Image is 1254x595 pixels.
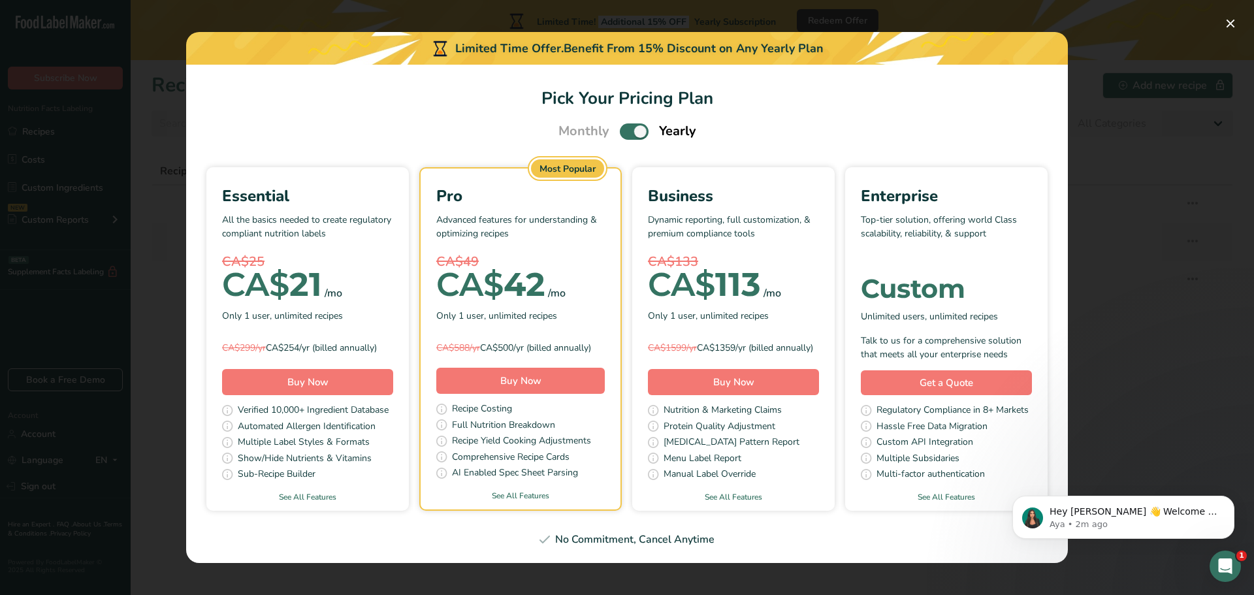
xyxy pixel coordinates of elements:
[993,468,1254,560] iframe: Intercom notifications message
[452,402,512,418] span: Recipe Costing
[238,435,370,451] span: Multiple Label Styles & Formats
[648,272,761,298] div: 113
[876,467,985,483] span: Multi-factor authentication
[222,341,393,355] div: CA$254/yr (billed annually)
[648,265,715,304] span: CA$
[648,213,819,252] p: Dynamic reporting, full customization, & premium compliance tools
[452,434,591,450] span: Recipe Yield Cooking Adjustments
[222,309,343,323] span: Only 1 user, unlimited recipes
[764,285,781,301] div: /mo
[876,403,1029,419] span: Regulatory Compliance in 8+ Markets
[452,418,555,434] span: Full Nutrition Breakdown
[238,419,376,436] span: Automated Allergen Identification
[861,276,1032,302] div: Custom
[648,184,819,208] div: Business
[436,213,605,252] p: Advanced features for understanding & optimizing recipes
[222,184,393,208] div: Essential
[238,403,389,419] span: Verified 10,000+ Ingredient Database
[436,184,605,208] div: Pro
[421,490,620,502] a: See All Features
[436,252,605,272] div: CA$49
[664,435,799,451] span: [MEDICAL_DATA] Pattern Report
[861,334,1032,361] div: Talk to us for a comprehensive solution that meets all your enterprise needs
[648,309,769,323] span: Only 1 user, unlimited recipes
[845,491,1048,503] a: See All Features
[452,450,570,466] span: Comprehensive Recipe Cards
[202,532,1052,547] div: No Commitment, Cancel Anytime
[664,467,756,483] span: Manual Label Override
[500,374,541,387] span: Buy Now
[713,376,754,389] span: Buy Now
[648,369,819,395] button: Buy Now
[648,252,819,272] div: CA$133
[876,419,988,436] span: Hassle Free Data Migration
[325,285,342,301] div: /mo
[202,86,1052,111] h1: Pick Your Pricing Plan
[436,265,504,304] span: CA$
[664,451,741,468] span: Menu Label Report
[238,467,315,483] span: Sub-Recipe Builder
[436,341,605,355] div: CA$500/yr (billed annually)
[876,451,959,468] span: Multiple Subsidaries
[452,466,578,482] span: AI Enabled Spec Sheet Parsing
[861,184,1032,208] div: Enterprise
[222,342,266,354] span: CA$299/yr
[531,159,604,178] div: Most Popular
[632,491,835,503] a: See All Features
[558,121,609,141] span: Monthly
[436,309,557,323] span: Only 1 user, unlimited recipes
[287,376,329,389] span: Buy Now
[876,435,973,451] span: Custom API Integration
[222,272,322,298] div: 21
[648,342,697,354] span: CA$1599/yr
[436,368,605,394] button: Buy Now
[206,491,409,503] a: See All Features
[222,369,393,395] button: Buy Now
[436,272,545,298] div: 42
[664,419,775,436] span: Protein Quality Adjustment
[1236,551,1247,561] span: 1
[238,451,372,468] span: Show/Hide Nutrients & Vitamins
[222,213,393,252] p: All the basics needed to create regulatory compliant nutrition labels
[186,32,1068,65] div: Limited Time Offer.
[222,265,289,304] span: CA$
[920,376,973,391] span: Get a Quote
[861,213,1032,252] p: Top-tier solution, offering world Class scalability, reliability, & support
[1210,551,1241,582] iframe: Intercom live chat
[436,342,480,354] span: CA$588/yr
[648,341,819,355] div: CA$1359/yr (billed annually)
[659,121,696,141] span: Yearly
[861,310,998,323] span: Unlimited users, unlimited recipes
[564,40,824,57] div: Benefit From 15% Discount on Any Yearly Plan
[861,370,1032,396] a: Get a Quote
[222,252,393,272] div: CA$25
[664,403,782,419] span: Nutrition & Marketing Claims
[548,285,566,301] div: /mo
